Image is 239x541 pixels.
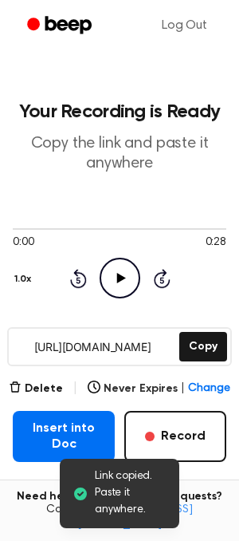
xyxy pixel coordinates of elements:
[16,10,106,41] a: Beep
[9,381,63,397] button: Delete
[146,6,223,45] a: Log Out
[13,235,33,251] span: 0:00
[206,235,226,251] span: 0:28
[13,102,226,121] h1: Your Recording is Ready
[10,503,229,531] span: Contact us
[124,411,226,462] button: Record
[188,381,230,397] span: Change
[13,411,115,462] button: Insert into Doc
[179,332,227,361] button: Copy
[72,379,78,398] span: |
[77,504,193,530] a: [EMAIL_ADDRESS][DOMAIN_NAME]
[88,381,230,397] button: Never Expires|Change
[181,381,185,397] span: |
[95,468,167,519] span: Link copied. Paste it anywhere.
[13,266,37,293] button: 1.0x
[13,134,226,174] p: Copy the link and paste it anywhere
